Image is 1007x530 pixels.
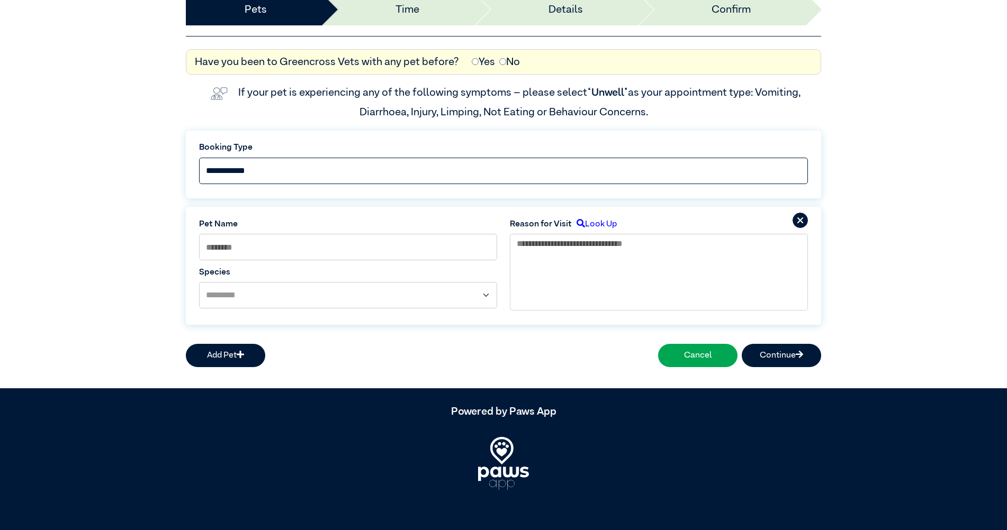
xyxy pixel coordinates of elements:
button: Continue [742,344,821,367]
label: Species [199,266,497,279]
span: “Unwell” [587,87,628,98]
label: If your pet is experiencing any of the following symptoms – please select as your appointment typ... [238,87,803,117]
label: Booking Type [199,141,808,154]
label: Reason for Visit [510,218,572,231]
label: Look Up [572,218,617,231]
input: No [499,58,506,65]
label: No [499,54,520,70]
label: Pet Name [199,218,497,231]
a: Pets [245,2,267,17]
label: Yes [472,54,495,70]
button: Cancel [658,344,738,367]
input: Yes [472,58,479,65]
h5: Powered by Paws App [186,405,821,418]
label: Have you been to Greencross Vets with any pet before? [195,54,459,70]
img: vet [206,83,232,104]
img: PawsApp [478,437,529,490]
button: Add Pet [186,344,265,367]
